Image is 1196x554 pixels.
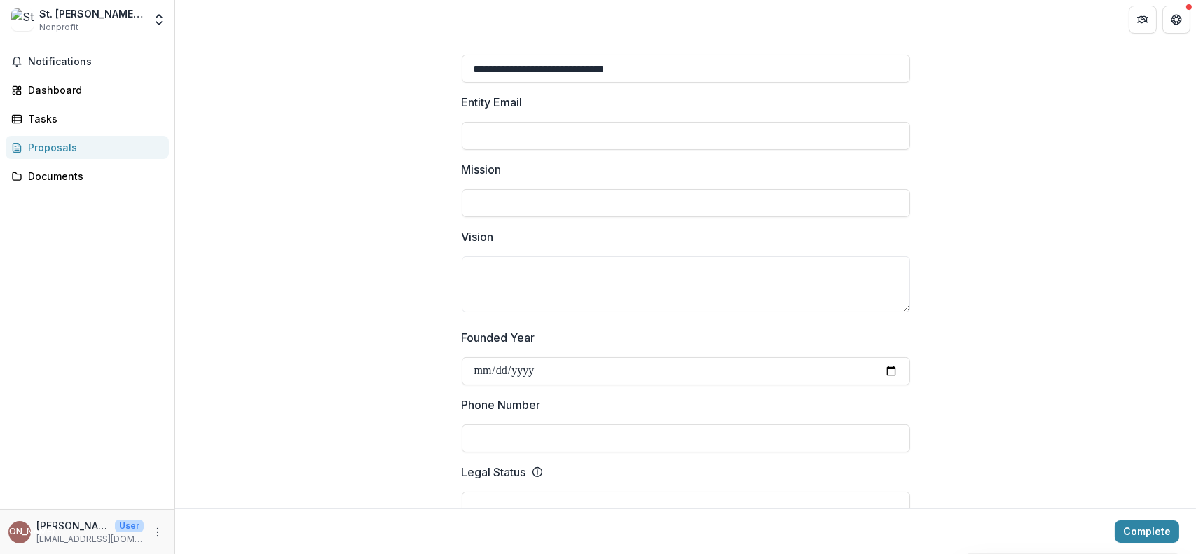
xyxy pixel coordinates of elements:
div: Documents [28,169,158,183]
p: Entity Email [462,94,523,111]
a: Tasks [6,107,169,130]
div: Dashboard [28,83,158,97]
button: Complete [1115,520,1179,543]
p: Mission [462,161,502,178]
p: [EMAIL_ADDRESS][DOMAIN_NAME] [36,533,144,546]
span: Notifications [28,56,163,68]
a: Proposals [6,136,169,159]
button: More [149,524,166,541]
div: St. [PERSON_NAME] Authors of Children's Literature [39,6,144,21]
div: Proposals [28,140,158,155]
p: [PERSON_NAME] [36,518,109,533]
p: Legal Status [462,464,526,480]
span: Nonprofit [39,21,78,34]
button: Get Help [1162,6,1190,34]
img: St. Louis Black Authors of Children's Literature [11,8,34,31]
div: Tasks [28,111,158,126]
button: Partners [1129,6,1157,34]
p: Phone Number [462,396,541,413]
p: User [115,520,144,532]
a: Documents [6,165,169,188]
button: Open entity switcher [149,6,169,34]
a: Dashboard [6,78,169,102]
p: Founded Year [462,329,535,346]
button: Notifications [6,50,169,73]
p: Vision [462,228,494,245]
